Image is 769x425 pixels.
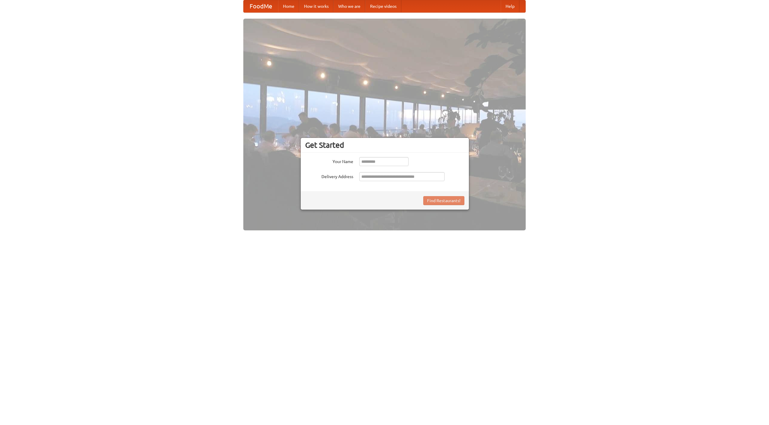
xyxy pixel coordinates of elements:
a: How it works [299,0,333,12]
button: Find Restaurants! [423,196,464,205]
label: Delivery Address [305,172,353,180]
a: FoodMe [244,0,278,12]
a: Help [501,0,519,12]
a: Home [278,0,299,12]
a: Recipe videos [365,0,401,12]
h3: Get Started [305,141,464,150]
label: Your Name [305,157,353,165]
a: Who we are [333,0,365,12]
